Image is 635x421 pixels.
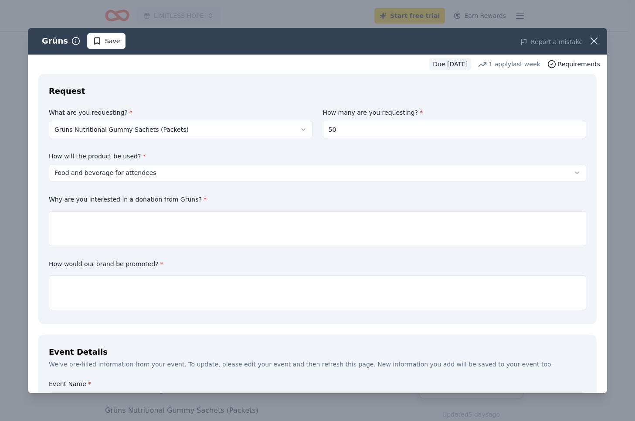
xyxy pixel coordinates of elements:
label: Event Name [49,380,586,389]
label: Why are you interested in a donation from Grüns? [49,195,586,204]
div: We've pre-filled information from your event. To update, please edit your event and then refresh ... [49,359,586,370]
label: What are you requesting? [49,109,312,117]
label: How many are you requesting? [323,109,587,117]
span: Requirements [558,59,600,69]
div: Event Details [49,345,586,359]
div: Grüns [42,34,68,48]
span: Save [105,36,120,46]
button: Report a mistake [520,37,583,47]
label: How will the product be used? [49,152,586,161]
div: 1 apply last week [478,59,540,69]
label: How would our brand be promoted? [49,260,586,269]
div: Due [DATE] [429,58,471,70]
button: Requirements [547,59,600,69]
button: Save [87,33,126,49]
div: Request [49,84,586,98]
